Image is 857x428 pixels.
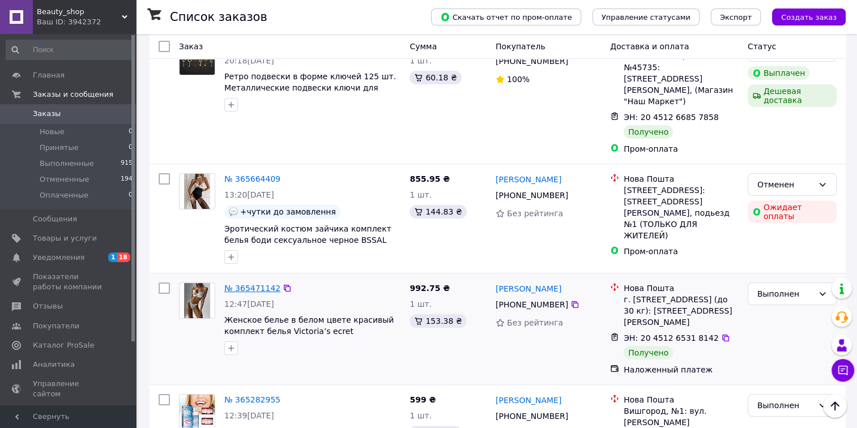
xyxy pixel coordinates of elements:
[592,8,700,25] button: Управление статусами
[129,127,133,137] span: 0
[757,288,813,300] div: Выполнен
[40,190,88,200] span: Оплаченные
[507,209,563,218] span: Без рейтинга
[624,185,739,241] div: [STREET_ADDRESS]: [STREET_ADDRESS][PERSON_NAME], подьезд №1 (ТОЛЬКО ДЛЯ ЖИТЕЛЕЙ)
[410,395,436,404] span: 599 ₴
[823,394,847,418] button: Наверх
[410,411,432,420] span: 1 шт.
[108,252,117,262] span: 1
[129,143,133,153] span: 0
[224,315,394,347] a: Женское белье в белом цвете красивый комплект белья Victoria’s ecret кружевное BSSAL
[33,252,84,263] span: Уведомления
[410,42,437,51] span: Сумма
[624,113,719,122] span: ЭН: 20 4512 6685 7858
[748,200,837,223] div: Ожидает оплаты
[224,174,280,183] a: № 365664409
[781,13,837,22] span: Создать заказ
[496,300,568,309] span: [PHONE_NUMBER]
[121,174,133,185] span: 194
[496,191,568,200] span: [PHONE_NUMBER]
[6,40,134,60] input: Поиск
[184,283,211,318] img: Фото товару
[507,75,530,84] span: 100%
[507,318,563,327] span: Без рейтинга
[33,379,105,399] span: Управление сайтом
[224,224,391,245] a: Эротический костюм зайчика комплект белья боди сексуальное черное BSSAL
[33,340,94,350] span: Каталог ProSale
[229,207,238,216] img: :speech_balloon:
[40,159,94,169] span: Выполненные
[33,109,61,119] span: Заказы
[224,284,280,293] a: № 365471142
[33,321,79,331] span: Покупатели
[33,214,77,224] span: Сообщения
[757,178,813,191] div: Отменен
[184,174,211,209] img: Фото товару
[37,17,136,27] div: Ваш ID: 3942372
[624,364,739,375] div: Наложенный платеж
[179,173,215,209] a: Фото товару
[496,42,545,51] span: Покупатель
[33,233,97,243] span: Товары и услуги
[224,395,280,404] a: № 365282955
[624,143,739,155] div: Пром-оплата
[410,284,450,293] span: 992.75 ₴
[496,174,561,185] a: [PERSON_NAME]
[129,190,133,200] span: 0
[117,252,130,262] span: 18
[179,283,215,319] a: Фото товару
[711,8,761,25] button: Экспорт
[748,84,837,107] div: Дешевая доставка
[496,283,561,294] a: [PERSON_NAME]
[40,143,79,153] span: Принятые
[224,411,274,420] span: 12:39[DATE]
[224,299,274,309] span: 12:47[DATE]
[624,283,739,294] div: Нова Пошта
[40,127,65,137] span: Новые
[37,7,122,17] span: Beauty_shop
[440,12,572,22] span: Скачать отчет по пром-оплате
[410,314,466,328] div: 153.38 ₴
[748,42,777,51] span: Статус
[33,89,113,100] span: Заказы и сообщения
[624,333,719,343] span: ЭН: 20 4512 6531 8142
[240,207,336,216] span: +чутки до замовлення
[224,190,274,199] span: 13:20[DATE]
[624,50,739,107] div: пгт. Печенеги, Почтомат №45735: [STREET_ADDRESS][PERSON_NAME], (Магазин "Наш Маркет")
[624,246,739,257] div: Пром-оплата
[410,299,432,309] span: 1 шт.
[757,399,813,412] div: Выполнен
[602,13,690,22] span: Управление статусами
[610,42,689,51] span: Доставка и оплата
[624,394,739,405] div: Нова Пошта
[624,294,739,328] div: г. [STREET_ADDRESS] (до 30 кг): [STREET_ADDRESS][PERSON_NAME]
[410,205,466,219] div: 144.83 ₴
[121,159,133,169] span: 915
[410,190,432,199] span: 1 шт.
[33,70,65,80] span: Главная
[496,412,568,421] span: [PHONE_NUMBER]
[496,57,568,66] span: [PHONE_NUMBER]
[410,71,461,84] div: 60.18 ₴
[720,13,752,22] span: Экспорт
[224,56,274,65] span: 20:18[DATE]
[33,301,63,311] span: Отзывы
[410,174,450,183] span: 855.95 ₴
[624,346,673,359] div: Получено
[496,395,561,406] a: [PERSON_NAME]
[431,8,581,25] button: Скачать отчет по пром-оплате
[33,359,75,370] span: Аналитика
[832,359,854,382] button: Чат с покупателем
[224,72,396,104] a: Ретро подвески в форме ключей 125 шт. Металлические подвески ключи для рукоделия. Набор талисмано...
[761,12,846,21] a: Создать заказ
[40,174,89,185] span: Отмененные
[410,56,432,65] span: 1 шт.
[624,173,739,185] div: Нова Пошта
[170,10,267,24] h1: Список заказов
[772,8,846,25] button: Создать заказ
[624,125,673,139] div: Получено
[179,42,203,51] span: Заказ
[748,66,809,80] div: Выплачен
